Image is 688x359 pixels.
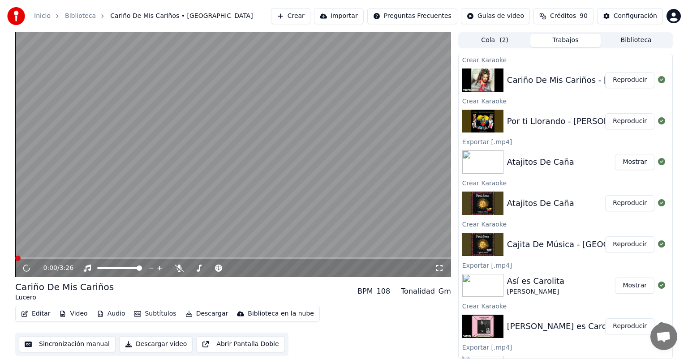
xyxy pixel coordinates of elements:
div: Crear Karaoke [459,54,672,65]
span: 90 [580,12,588,21]
button: Mostrar [615,278,654,294]
div: [PERSON_NAME] [507,287,564,296]
button: Biblioteca [601,34,671,47]
button: Reproducir [605,318,654,334]
div: Cajita De Música - [GEOGRAPHIC_DATA] [507,238,667,251]
div: BPM [357,286,373,297]
button: Importar [314,8,364,24]
button: Abrir Pantalla Doble [196,336,284,352]
button: Preguntas Frecuentes [367,8,457,24]
div: Configuración [614,12,657,21]
button: Subtítulos [130,308,180,320]
span: 0:00 [43,264,57,273]
div: Gm [439,286,451,297]
div: Cariño De Mis Cariños [15,281,114,293]
div: Exportar [.mp4] [459,136,672,147]
div: Por ti Llorando - [PERSON_NAME] [507,115,641,128]
button: Trabajos [530,34,601,47]
button: Video [56,308,91,320]
span: 3:26 [60,264,73,273]
button: Reproducir [605,72,654,88]
button: Guías de video [461,8,530,24]
div: Crear Karaoke [459,218,672,229]
img: youka [7,7,25,25]
a: Chat abierto [650,323,677,350]
span: Créditos [550,12,576,21]
div: 108 [377,286,391,297]
div: Atajitos De Caña [507,156,574,168]
a: Inicio [34,12,51,21]
div: Crear Karaoke [459,177,672,188]
button: Cola [460,34,530,47]
div: Atajitos De Caña [507,197,574,209]
div: Crear Karaoke [459,300,672,311]
div: [PERSON_NAME] es Carolita... [507,320,627,333]
div: Exportar [.mp4] [459,260,672,270]
span: ( 2 ) [499,36,508,45]
div: Lucero [15,293,114,302]
button: Editar [17,308,54,320]
nav: breadcrumb [34,12,253,21]
button: Mostrar [615,154,654,170]
button: Configuración [597,8,663,24]
div: Tonalidad [401,286,435,297]
div: Exportar [.mp4] [459,342,672,352]
button: Reproducir [605,113,654,129]
button: Descargar video [119,336,193,352]
button: Reproducir [605,236,654,252]
button: Sincronización manual [19,336,116,352]
button: Créditos90 [533,8,593,24]
div: Así es Carolita [507,275,564,287]
div: Crear Karaoke [459,95,672,106]
button: Reproducir [605,195,654,211]
span: Cariño De Mis Cariños • [GEOGRAPHIC_DATA] [110,12,253,21]
a: Biblioteca [65,12,96,21]
div: Biblioteca en la nube [248,309,314,318]
button: Descargar [182,308,232,320]
button: Crear [271,8,310,24]
div: / [43,264,65,273]
button: Audio [93,308,129,320]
